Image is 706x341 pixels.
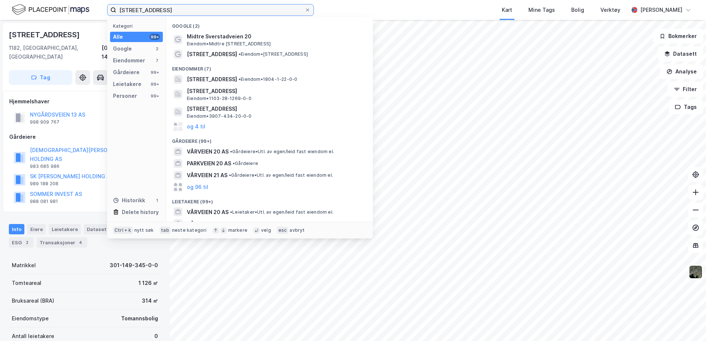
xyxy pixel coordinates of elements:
img: logo.f888ab2527a4732fd821a326f86c7f29.svg [12,3,89,16]
div: avbryt [289,227,305,233]
div: velg [261,227,271,233]
div: Bruksareal (BRA) [12,296,54,305]
div: Kontrollprogram for chat [669,306,706,341]
div: 7 [154,58,160,63]
div: Info [9,224,24,234]
span: Midtre Sverstadveien 20 [187,32,364,41]
div: Eiendommer [113,56,145,65]
div: Gårdeiere (99+) [166,132,373,146]
div: 0 [154,332,158,341]
div: esc [277,227,288,234]
div: Tomannsbolig [121,314,158,323]
span: [STREET_ADDRESS] [187,75,237,84]
div: Bolig [571,6,584,14]
div: 314 ㎡ [142,296,158,305]
div: Leietakere (99+) [166,193,373,206]
img: 9k= [689,265,703,279]
div: Google [113,44,132,53]
div: nytt søk [134,227,154,233]
div: Eiendommer (7) [166,60,373,73]
div: 1182, [GEOGRAPHIC_DATA], [GEOGRAPHIC_DATA] [9,44,102,61]
span: Eiendom • 3907-434-20-0-0 [187,113,252,119]
div: Eiere [27,224,46,234]
span: PARKVEIEN 20 AS [187,159,231,168]
div: Datasett [84,224,112,234]
div: Delete history [122,208,159,217]
button: Tag [9,70,72,85]
button: og 4 til [187,122,205,131]
div: 99+ [150,34,160,40]
div: 989 188 208 [30,181,58,187]
div: Alle [113,32,123,41]
div: Hjemmelshaver [9,97,161,106]
div: [GEOGRAPHIC_DATA], 149/345 [102,44,161,61]
div: Mine Tags [528,6,555,14]
span: • [239,51,241,57]
span: VÅRVEIEN 20 AS [187,147,229,156]
div: tab [160,227,171,234]
div: markere [228,227,247,233]
div: Gårdeiere [113,68,140,77]
div: Antall leietakere [12,332,54,341]
button: Analyse [660,64,703,79]
div: 983 685 986 [30,163,59,169]
span: VÅRVEIEN RØRLEGGERSERVICE AS [187,220,274,228]
span: Gårdeiere • Utl. av egen/leid fast eiendom el. [230,149,334,155]
div: 2 [154,46,160,52]
div: Ctrl + k [113,227,133,234]
div: Leietakere [49,224,81,234]
button: Bokmerker [653,29,703,44]
span: • [229,172,231,178]
span: [STREET_ADDRESS] [187,87,364,96]
button: Datasett [658,46,703,61]
button: Tags [669,100,703,114]
span: Leietaker • Utl. av egen/leid fast eiendom el. [230,209,333,215]
div: Leietakere [113,80,141,89]
div: 99+ [150,93,160,99]
span: Eiendom • 1804-1-22-0-0 [239,76,297,82]
div: 99+ [150,81,160,87]
div: Google (2) [166,17,373,31]
div: 301-149-345-0-0 [110,261,158,270]
div: [PERSON_NAME] [640,6,682,14]
div: 1 126 ㎡ [138,279,158,287]
div: [STREET_ADDRESS] [9,29,81,41]
div: Historikk [113,196,145,205]
input: Søk på adresse, matrikkel, gårdeiere, leietakere eller personer [116,4,305,15]
span: Eiendom • 1103-28-1269-0-0 [187,96,251,101]
div: ESG [9,237,34,248]
span: Eiendom • [STREET_ADDRESS] [239,51,308,57]
div: Matrikkel [12,261,36,270]
span: • [276,221,278,227]
div: Transaksjoner [37,237,87,248]
span: VÅRVEIEN 20 AS [187,208,229,217]
div: 1 [154,197,160,203]
button: og 96 til [187,183,208,192]
span: [STREET_ADDRESS] [187,104,364,113]
div: 99+ [150,69,160,75]
div: Kategori [113,23,163,29]
span: Eiendom • Midtre [STREET_ADDRESS] [187,41,271,47]
span: [STREET_ADDRESS] [187,50,237,59]
div: Gårdeiere [9,132,161,141]
span: • [230,149,232,154]
div: Tomteareal [12,279,41,287]
iframe: Chat Widget [669,306,706,341]
div: 988 081 981 [30,199,58,204]
div: Verktøy [600,6,620,14]
span: • [230,209,232,215]
div: Kart [502,6,512,14]
div: 2 [23,239,31,246]
div: 998 909 767 [30,119,59,125]
div: neste kategori [172,227,207,233]
span: Leietaker • Rørleggerarbeid [276,221,341,227]
span: • [239,76,241,82]
div: Eiendomstype [12,314,49,323]
span: Gårdeiere [233,161,258,166]
div: 4 [77,239,84,246]
button: Filter [668,82,703,97]
span: Gårdeiere • Utl. av egen/leid fast eiendom el. [229,172,333,178]
div: Personer [113,92,137,100]
span: VÅRVEIEN 21 AS [187,171,227,180]
span: • [233,161,235,166]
